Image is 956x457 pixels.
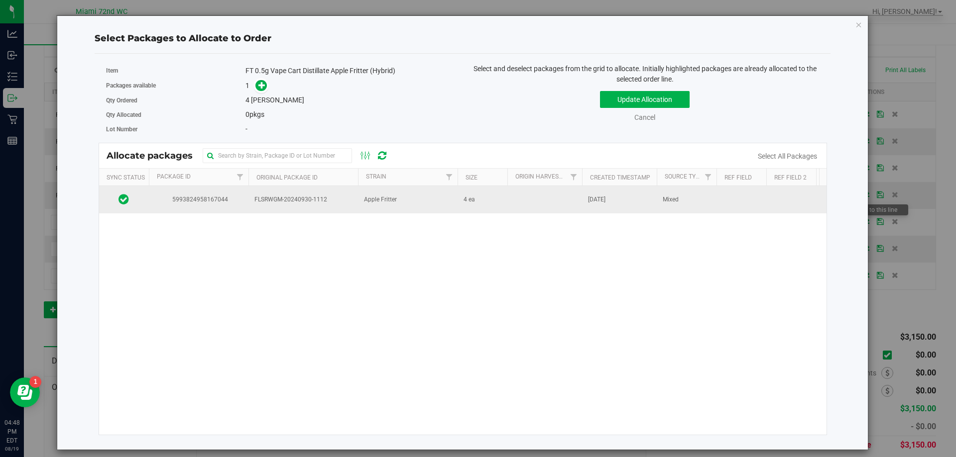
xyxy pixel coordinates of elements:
a: Origin Harvests [515,173,566,180]
a: Created Timestamp [590,174,650,181]
span: [PERSON_NAME] [251,96,304,104]
a: Source Type [665,173,703,180]
a: Select All Packages [758,152,817,160]
a: Strain [366,173,386,180]
span: 4 ea [464,195,475,204]
div: FT 0.5g Vape Cart Distillate Apple Fritter (Hybrid) [245,66,455,76]
span: pkgs [245,110,264,118]
label: Qty Ordered [106,96,246,105]
a: Sync Status [107,174,145,181]
label: Packages available [106,81,246,90]
a: Ref Field [724,174,752,181]
span: 1 [245,82,249,90]
iframe: Resource center unread badge [29,376,41,388]
span: In Sync [119,192,129,206]
iframe: Resource center [10,377,40,407]
a: Filter [232,169,248,185]
span: 5993824958167044 [155,195,242,204]
a: Original Package ID [256,174,318,181]
span: 4 [245,96,249,104]
span: [DATE] [588,195,605,204]
button: Update Allocation [600,91,690,108]
a: Cancel [634,113,655,121]
a: Package Id [157,173,191,180]
a: Filter [700,169,716,185]
label: Lot Number [106,125,246,134]
label: Qty Allocated [106,110,246,119]
a: Ref Field 2 [774,174,807,181]
label: Item [106,66,246,75]
span: Mixed [663,195,679,204]
span: Allocate packages [107,150,203,161]
a: Filter [565,169,582,185]
span: - [245,125,247,133]
span: FLSRWGM-20240930-1112 [254,195,352,204]
input: Search by Strain, Package ID or Lot Number [203,148,352,163]
div: Select Packages to Allocate to Order [95,32,831,45]
span: Select and deselect packages from the grid to allocate. Initially highlighted packages are alread... [474,65,817,83]
a: Filter [441,169,457,185]
span: 0 [245,110,249,118]
span: Apple Fritter [364,195,397,204]
a: Size [466,174,478,181]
